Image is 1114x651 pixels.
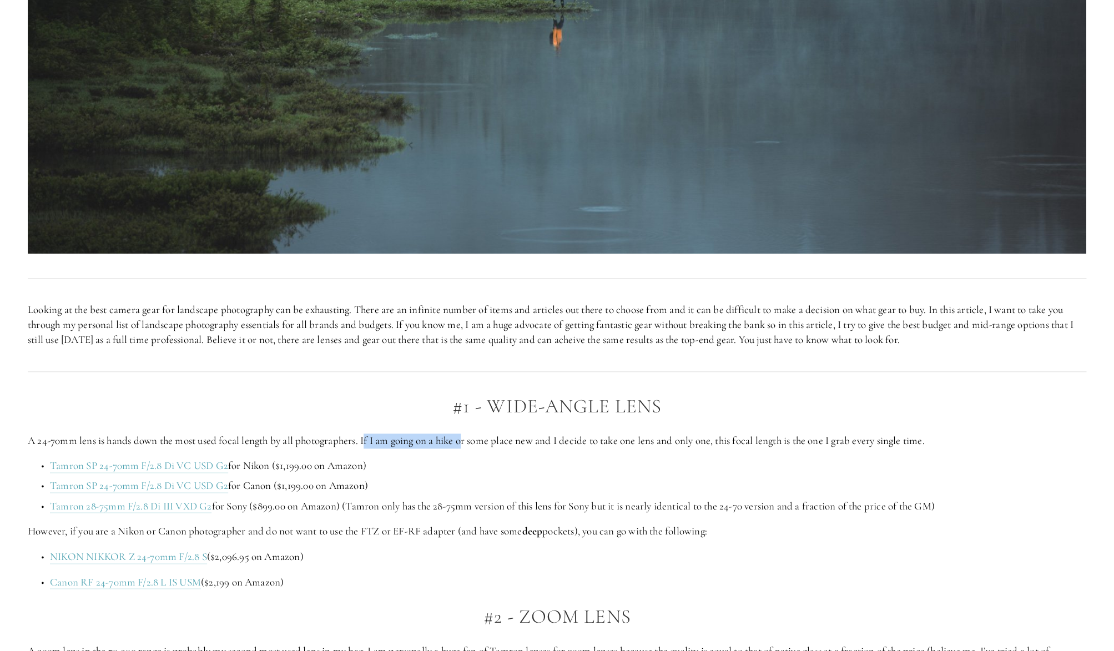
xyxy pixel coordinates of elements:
h2: #2 - Zoom Lens [28,605,1086,627]
a: NIKON NIKKOR Z 24-70mm F/2.8 S [50,550,207,564]
p: for Sony ($899.00 on Amazon) (Tamron only has the 28-75mm version of this lens for Sony but it is... [50,499,1086,514]
a: Tamron SP 24-70mm F/2.8 Di VC USD G2 [50,479,228,493]
p: Looking at the best camera gear for landscape photography can be exhausting. There are an infinit... [28,302,1086,347]
p: ($2,199 on Amazon) [50,574,1086,589]
p: However, if you are a Nikon or Canon photographer and do not want to use the FTZ or EF-RF adapter... [28,524,1086,539]
strong: deep [522,524,542,537]
p: ($2,096.95 on Amazon) [50,549,1086,564]
p: for Nikon ($1,199.00 on Amazon) [50,458,1086,473]
h2: #1 - Wide-Angle Lens [28,396,1086,417]
a: Canon RF 24-70mm F/2.8 L IS USM [50,575,201,589]
p: for Canon ($1,199.00 on Amazon) [50,478,1086,493]
p: A 24-70mm lens is hands down the most used focal length by all photographers. If I am going on a ... [28,433,1086,448]
a: Tamron 28-75mm F/2.8 Di III VXD G2 [50,499,211,513]
a: Tamron SP 24-70mm F/2.8 Di VC USD G2 [50,459,228,473]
